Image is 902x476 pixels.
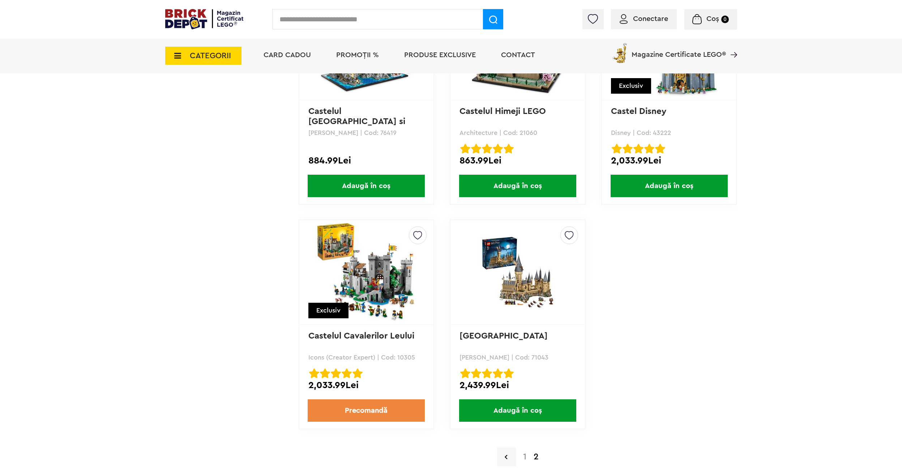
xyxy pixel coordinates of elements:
[308,381,424,390] div: 2,033.99Lei
[530,452,542,461] strong: 2
[471,368,481,378] img: Evaluare cu stele
[706,15,719,22] span: Coș
[342,368,352,378] img: Evaluare cu stele
[611,175,728,197] span: Adaugă în coș
[620,15,668,22] a: Conectare
[308,303,349,318] div: Exclusiv
[308,175,425,197] span: Adaugă în coș
[459,332,548,340] a: [GEOGRAPHIC_DATA]
[632,42,726,58] span: Magazine Certificate LEGO®
[633,144,644,154] img: Evaluare cu stele
[308,107,408,136] a: Castelul [GEOGRAPHIC_DATA] si imprejurimile
[655,144,665,154] img: Evaluare cu stele
[482,144,492,154] img: Evaluare cu stele
[611,107,666,116] a: Castel Disney
[504,368,514,378] img: Evaluare cu stele
[493,144,503,154] img: Evaluare cu stele
[493,368,503,378] img: Evaluare cu stele
[726,42,737,49] a: Magazine Certificate LEGO®
[459,107,546,116] a: Castelul Himeji LEGO
[644,144,654,154] img: Evaluare cu stele
[308,129,424,136] p: [PERSON_NAME] | Cod: 76419
[308,354,424,361] p: Icons (Creator Expert) | Cod: 10305
[190,52,231,60] span: CATEGORII
[308,332,414,340] a: Castelul Cavalerilor Leului
[459,381,576,390] div: 2,439.99Lei
[459,354,576,361] p: [PERSON_NAME] | Cod: 71043
[467,236,568,309] img: Castelul Hogwarts
[404,51,476,59] a: Produse exclusive
[482,368,492,378] img: Evaluare cu stele
[352,368,363,378] img: Evaluare cu stele
[450,175,585,197] a: Adaugă în coș
[633,15,668,22] span: Conectare
[497,447,516,466] a: Pagina precedenta
[602,175,736,197] a: Adaugă în coș
[460,144,470,154] img: Evaluare cu stele
[459,129,576,136] p: Architecture | Cod: 21060
[460,368,470,378] img: Evaluare cu stele
[623,144,633,154] img: Evaluare cu stele
[459,156,576,165] div: 863.99Lei
[331,368,341,378] img: Evaluare cu stele
[611,156,727,165] div: 2,033.99Lei
[721,16,729,23] small: 0
[459,175,576,197] span: Adaugă în coș
[612,144,622,154] img: Evaluare cu stele
[264,51,311,59] a: Card Cadou
[471,144,481,154] img: Evaluare cu stele
[501,51,535,59] a: Contact
[308,156,424,165] div: 884.99Lei
[309,368,319,378] img: Evaluare cu stele
[299,175,433,197] a: Adaugă în coș
[459,399,576,422] span: Adaugă în coș
[336,51,379,59] a: PROMOȚII %
[520,452,530,461] a: 1
[450,399,585,422] a: Adaugă în coș
[308,399,425,422] a: Precomandă
[504,144,514,154] img: Evaluare cu stele
[316,222,417,323] img: Castelul Cavalerilor Leului
[611,78,651,94] div: Exclusiv
[611,129,727,136] p: Disney | Cod: 43222
[320,368,330,378] img: Evaluare cu stele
